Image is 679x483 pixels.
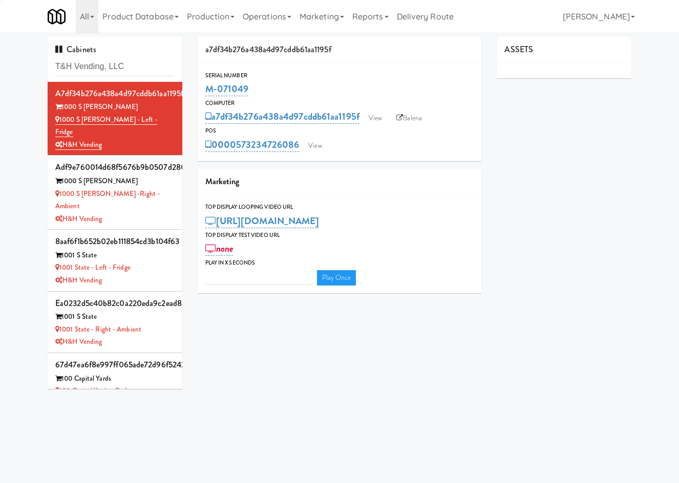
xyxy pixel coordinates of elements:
[205,175,240,187] span: Marketing
[55,262,131,272] a: 1001 State - Left - Fridge
[205,138,300,152] a: 0000573234726086
[205,230,474,240] div: Top Display Test Video Url
[55,43,96,55] span: Cabinets
[504,43,533,55] span: ASSETS
[48,230,182,291] li: 8aaf6f1b652b02eb111854cd3b104f631001 S State 1001 State - Left - FridgeH&H Vending
[55,337,102,346] a: H&H Vending
[55,386,133,396] a: 100 Capital Yards - Cooler
[205,214,320,228] a: [URL][DOMAIN_NAME]
[55,275,102,285] a: H&H Vending
[55,357,175,372] div: 67d47ea6f8e997ff065ade72d96f5242
[55,311,175,323] div: 1001 S State
[205,82,249,96] a: M-071049
[55,115,157,138] a: 1000 S [PERSON_NAME] - Left - Fridge
[55,160,175,175] div: adf9e760014d68f5676b9b0507d2809f
[48,82,182,156] li: a7df34b276a438a4d97cddb61aa1195f1000 S [PERSON_NAME] 1000 S [PERSON_NAME] - Left - FridgeH&H Vending
[303,138,327,153] a: View
[205,126,474,136] div: POS
[55,372,175,385] div: 100 Capital Yards
[55,57,175,76] input: Search cabinets
[317,270,356,286] a: Play Once
[55,140,102,150] a: H&H Vending
[55,249,175,262] div: 1001 S State
[55,189,160,211] a: 1000 S [PERSON_NAME] -Right - Ambient
[48,292,182,353] li: ea0232d5c40b82c0a220eda9c2ead8841001 S State 1001 State - Right - AmbientH&H Vending
[205,258,474,268] div: Play in X seconds
[205,109,359,124] a: a7df34b276a438a4d97cddb61aa1195f
[205,98,474,108] div: Computer
[205,202,474,212] div: Top Display Looping Video Url
[48,353,182,414] li: 67d47ea6f8e997ff065ade72d96f5242100 Capital Yards 100 Capital Yards - CoolerPennys DC
[48,156,182,230] li: adf9e760014d68f5676b9b0507d2809f1000 S [PERSON_NAME] 1000 S [PERSON_NAME] -Right - AmbientH&H Ven...
[55,324,141,334] a: 1001 State - Right - Ambient
[391,111,427,126] a: Balena
[55,175,175,188] div: 1000 S [PERSON_NAME]
[48,8,66,26] img: Micromart
[55,214,102,224] a: H&H Vending
[198,37,482,63] div: a7df34b276a438a4d97cddb61aa1195f
[55,86,175,101] div: a7df34b276a438a4d97cddb61aa1195f
[205,71,474,81] div: Serial Number
[205,241,234,256] a: none
[55,296,175,311] div: ea0232d5c40b82c0a220eda9c2ead884
[55,234,175,249] div: 8aaf6f1b652b02eb111854cd3b104f63
[364,111,387,126] a: View
[55,101,175,114] div: 1000 S [PERSON_NAME]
